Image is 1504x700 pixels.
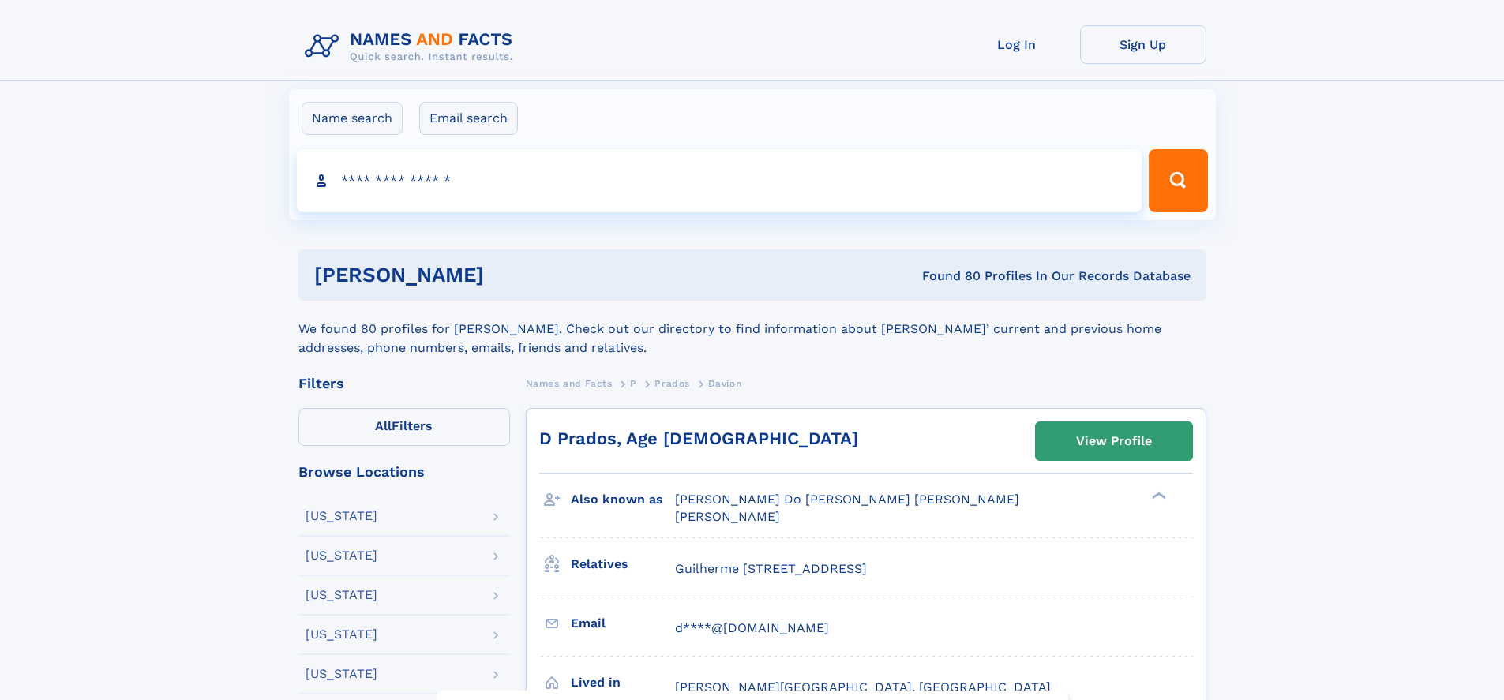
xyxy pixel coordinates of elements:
[675,492,1019,507] span: [PERSON_NAME] Do [PERSON_NAME] [PERSON_NAME]
[306,628,377,641] div: [US_STATE]
[539,429,858,448] a: D Prados, Age [DEMOGRAPHIC_DATA]
[306,510,377,522] div: [US_STATE]
[630,378,637,389] span: P
[703,268,1191,285] div: Found 80 Profiles In Our Records Database
[708,378,742,389] span: Davion
[314,265,703,285] h1: [PERSON_NAME]
[306,589,377,601] div: [US_STATE]
[375,418,392,433] span: All
[675,509,780,524] span: [PERSON_NAME]
[675,560,867,578] a: Guilherme [STREET_ADDRESS]
[654,378,690,389] span: Prados
[1076,423,1152,459] div: View Profile
[302,102,403,135] label: Name search
[571,551,675,578] h3: Relatives
[306,549,377,562] div: [US_STATE]
[571,610,675,637] h3: Email
[1036,422,1192,460] a: View Profile
[1149,149,1207,212] button: Search Button
[298,408,510,446] label: Filters
[298,465,510,479] div: Browse Locations
[630,373,637,393] a: P
[297,149,1142,212] input: search input
[1080,25,1206,64] a: Sign Up
[1148,491,1167,501] div: ❯
[526,373,613,393] a: Names and Facts
[298,376,510,391] div: Filters
[571,486,675,513] h3: Also known as
[419,102,518,135] label: Email search
[306,668,377,680] div: [US_STATE]
[654,373,690,393] a: Prados
[675,679,1051,694] span: [PERSON_NAME][GEOGRAPHIC_DATA], [GEOGRAPHIC_DATA]
[298,301,1206,357] div: We found 80 profiles for [PERSON_NAME]. Check out our directory to find information about [PERSON...
[954,25,1080,64] a: Log In
[571,669,675,696] h3: Lived in
[298,25,526,68] img: Logo Names and Facts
